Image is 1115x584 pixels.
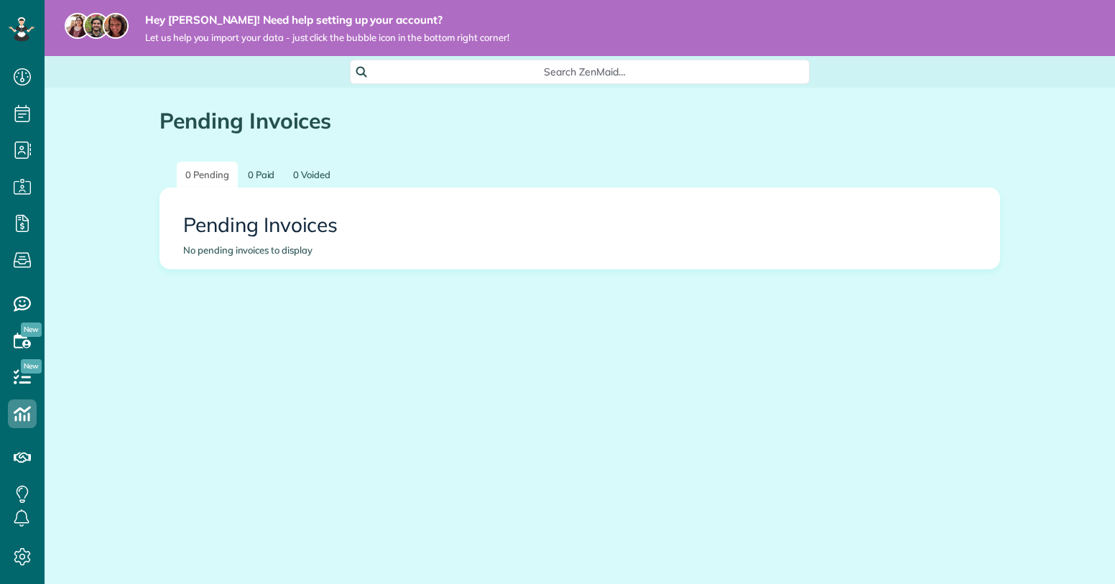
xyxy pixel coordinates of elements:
[83,13,109,39] img: jorge-587dff0eeaa6aab1f244e6dc62b8924c3b6ad411094392a53c71c6c4a576187d.jpg
[159,109,1000,133] h1: Pending Invoices
[183,244,976,257] div: No pending invoices to display
[145,13,509,27] strong: Hey [PERSON_NAME]! Need help setting up your account?
[65,13,91,39] img: maria-72a9807cf96188c08ef61303f053569d2e2a8a1cde33d635c8a3ac13582a053d.jpg
[183,214,976,236] h2: Pending Invoices
[103,13,129,39] img: michelle-19f622bdf1676172e81f8f8fba1fb50e276960ebfe0243fe18214015130c80e4.jpg
[21,359,42,374] span: New
[177,162,238,188] a: 0 Pending
[284,162,339,188] a: 0 Voided
[21,323,42,337] span: New
[145,32,509,44] span: Let us help you import your data - just click the bubble icon in the bottom right corner!
[239,162,284,188] a: 0 Paid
